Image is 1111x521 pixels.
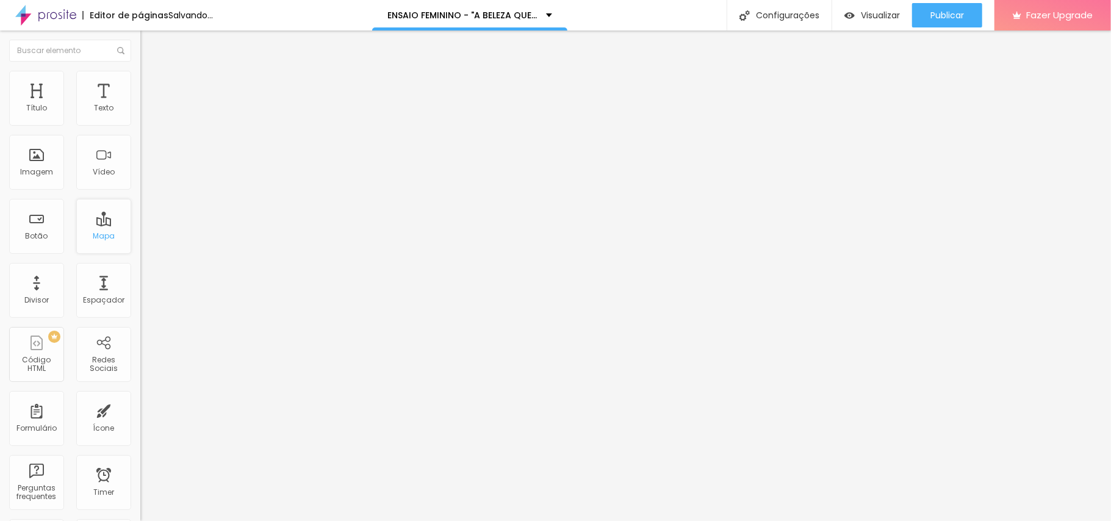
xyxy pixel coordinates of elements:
div: Ícone [93,424,115,433]
div: Perguntas frequentes [12,484,60,501]
div: Formulário [16,424,57,433]
p: ENSAIO FEMININO - "A BELEZA QUE [DEMOGRAPHIC_DATA] DEU" [387,11,537,20]
img: view-1.svg [844,10,855,21]
img: Icone [117,47,124,54]
div: Salvando... [168,11,213,20]
div: Editor de páginas [82,11,168,20]
div: Texto [94,104,113,112]
div: Redes Sociais [79,356,128,373]
div: Imagem [20,168,53,176]
div: Divisor [24,296,49,304]
div: Mapa [93,232,115,240]
img: Icone [739,10,750,21]
button: Publicar [912,3,982,27]
iframe: Editor [140,31,1111,521]
div: Código HTML [12,356,60,373]
div: Vídeo [93,168,115,176]
div: Botão [26,232,48,240]
input: Buscar elemento [9,40,131,62]
div: Espaçador [83,296,124,304]
button: Visualizar [832,3,912,27]
span: Visualizar [861,10,900,20]
div: Timer [93,488,114,497]
span: Publicar [930,10,964,20]
div: Título [26,104,47,112]
span: Fazer Upgrade [1026,10,1093,20]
